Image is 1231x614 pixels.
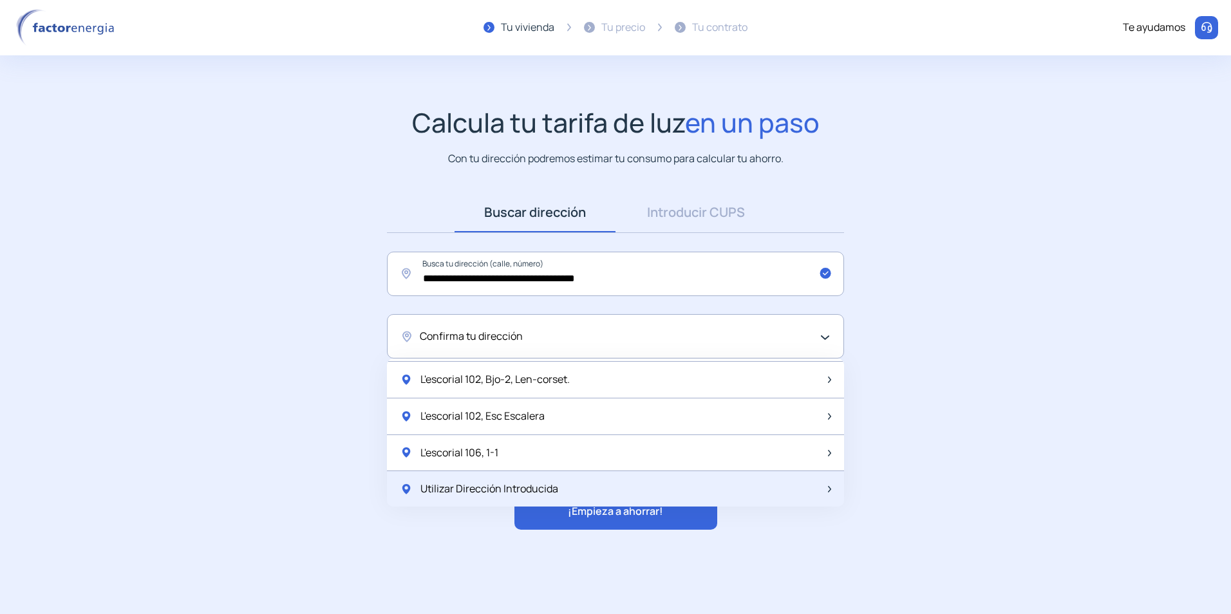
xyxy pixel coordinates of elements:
[400,483,413,496] img: location-pin-green.svg
[420,408,545,425] span: L'escorial 102, Esc Escalera
[828,377,831,383] img: arrow-next-item.svg
[568,503,663,520] span: ¡Empieza a ahorrar!
[501,19,554,36] div: Tu vivienda
[828,486,831,492] img: arrow-next-item.svg
[400,373,413,386] img: location-pin-green.svg
[601,19,645,36] div: Tu precio
[420,328,523,345] span: Confirma tu dirección
[412,107,820,138] h1: Calcula tu tarifa de luz
[400,410,413,423] img: location-pin-green.svg
[1200,21,1213,34] img: llamar
[685,104,820,140] span: en un paso
[828,450,831,456] img: arrow-next-item.svg
[420,481,558,498] span: Utilizar Dirección Introducida
[420,371,570,388] span: L'escorial 102, Bjo-2, Len-corset.
[420,445,498,461] span: L'escorial 106, 1-1
[400,446,413,459] img: location-pin-green.svg
[828,413,831,420] img: arrow-next-item.svg
[448,151,784,167] p: Con tu dirección podremos estimar tu consumo para calcular tu ahorro.
[692,19,747,36] div: Tu contrato
[455,192,615,232] a: Buscar dirección
[1123,19,1185,36] div: Te ayudamos
[13,9,122,46] img: logo factor
[615,192,776,232] a: Introducir CUPS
